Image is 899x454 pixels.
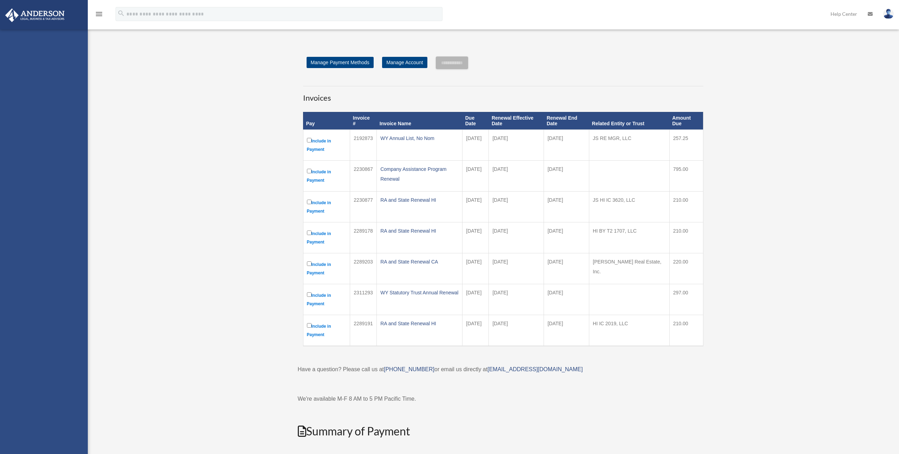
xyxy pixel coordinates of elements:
[489,192,544,222] td: [DATE]
[307,200,311,204] input: Include in Payment
[298,394,709,404] p: We're available M-F 8 AM to 5 PM Pacific Time.
[307,57,374,68] a: Manage Payment Methods
[350,253,377,284] td: 2289203
[883,9,894,19] img: User Pic
[307,138,311,142] input: Include in Payment
[544,161,589,192] td: [DATE]
[544,112,589,130] th: Renewal End Date
[350,130,377,161] td: 2192873
[377,112,462,130] th: Invoice Name
[350,315,377,346] td: 2289191
[350,161,377,192] td: 2230867
[307,322,347,339] label: Include in Payment
[589,112,670,130] th: Related Entity or Trust
[95,12,103,18] a: menu
[669,253,703,284] td: 220.00
[589,253,670,284] td: [PERSON_NAME] Real Estate, Inc.
[669,112,703,130] th: Amount Due
[307,291,347,308] label: Include in Payment
[589,315,670,346] td: HI IC 2019, LLC
[462,284,489,315] td: [DATE]
[350,192,377,222] td: 2230877
[669,315,703,346] td: 210.00
[303,112,350,130] th: Pay
[384,366,434,372] a: [PHONE_NUMBER]
[489,130,544,161] td: [DATE]
[544,315,589,346] td: [DATE]
[589,130,670,161] td: JS RE MGR, LLC
[298,423,709,439] h2: Summary of Payment
[544,222,589,253] td: [DATE]
[380,195,459,205] div: RA and State Renewal HI
[380,226,459,236] div: RA and State Renewal HI
[380,257,459,267] div: RA and State Renewal CA
[307,136,347,154] label: Include in Payment
[382,57,427,68] a: Manage Account
[307,292,311,297] input: Include in Payment
[303,86,703,104] h3: Invoices
[489,222,544,253] td: [DATE]
[669,130,703,161] td: 257.25
[95,10,103,18] i: menu
[462,192,489,222] td: [DATE]
[307,229,347,246] label: Include in Payment
[462,161,489,192] td: [DATE]
[489,315,544,346] td: [DATE]
[298,365,709,374] p: Have a question? Please call us at or email us directly at
[307,260,347,277] label: Include in Payment
[380,164,459,184] div: Company Assistance Program Renewal
[307,169,311,173] input: Include in Payment
[380,133,459,143] div: WY Annual List, No Nom
[350,284,377,315] td: 2311293
[462,315,489,346] td: [DATE]
[350,222,377,253] td: 2289178
[307,167,347,185] label: Include in Payment
[380,319,459,328] div: RA and State Renewal HI
[307,323,311,328] input: Include in Payment
[350,112,377,130] th: Invoice #
[669,192,703,222] td: 210.00
[307,261,311,266] input: Include in Payment
[544,284,589,315] td: [DATE]
[307,231,311,235] input: Include in Payment
[669,222,703,253] td: 210.00
[462,253,489,284] td: [DATE]
[589,222,670,253] td: HI BY T2 1707, LLC
[489,253,544,284] td: [DATE]
[307,198,347,215] label: Include in Payment
[669,284,703,315] td: 297.00
[544,130,589,161] td: [DATE]
[544,253,589,284] td: [DATE]
[3,8,67,22] img: Anderson Advisors Platinum Portal
[487,366,583,372] a: [EMAIL_ADDRESS][DOMAIN_NAME]
[489,112,544,130] th: Renewal Effective Date
[489,284,544,315] td: [DATE]
[489,161,544,192] td: [DATE]
[462,222,489,253] td: [DATE]
[462,130,489,161] td: [DATE]
[462,112,489,130] th: Due Date
[669,161,703,192] td: 795.00
[380,288,459,298] div: WY Statutory Trust Annual Renewal
[589,192,670,222] td: JS HI IC 3620, LLC
[544,192,589,222] td: [DATE]
[117,9,125,17] i: search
